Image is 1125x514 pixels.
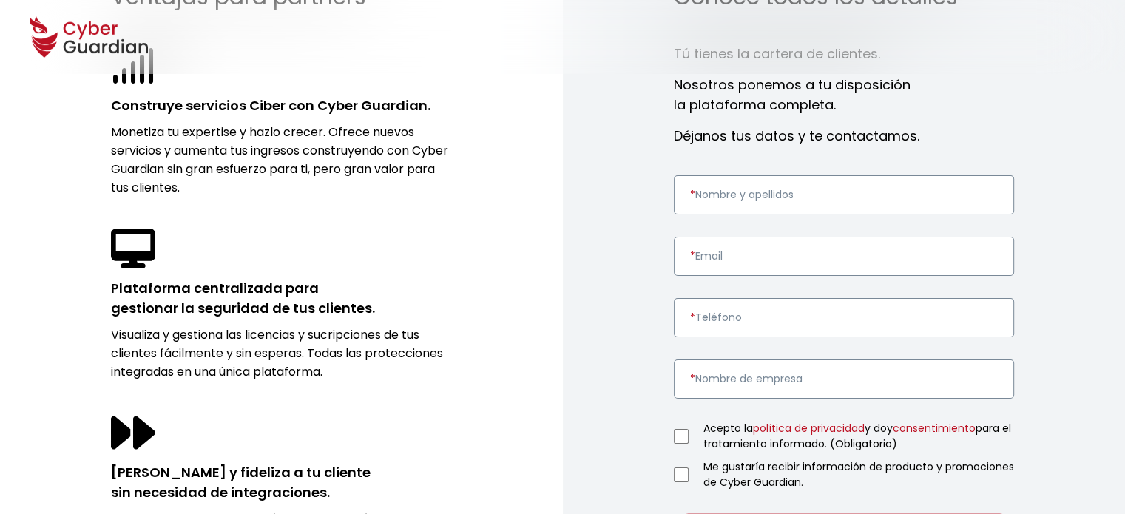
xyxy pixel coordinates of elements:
h4: Nosotros ponemos a tu disposición la plataforma completa. [674,75,1015,115]
strong: Plataforma centralizada para gestionar la seguridad de tus clientes. [111,279,375,317]
a: consentimiento [893,421,976,436]
a: política de privacidad [753,421,865,436]
label: Acepto la y doy para el tratamiento informado. (Obligatorio) [703,421,1015,452]
label: Me gustaría recibir información de producto y promociones de Cyber Guardian. [703,459,1015,490]
strong: Construye servicios Ciber con Cyber Guardian. [111,96,430,115]
strong: [PERSON_NAME] y fideliza a tu cliente sin necesidad de integraciones. [111,463,371,501]
input: Introduce un número de teléfono válido. [674,298,1015,337]
h4: Déjanos tus datos y te contactamos. [674,126,1015,146]
p: Visualiza y gestiona las licencias y sucripciones de tus clientes fácilmente y sin esperas. Todas... [111,325,452,381]
p: Monetiza tu expertise y hazlo crecer. Ofrece nuevos servicios y aumenta tus ingresos construyendo... [111,123,452,197]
